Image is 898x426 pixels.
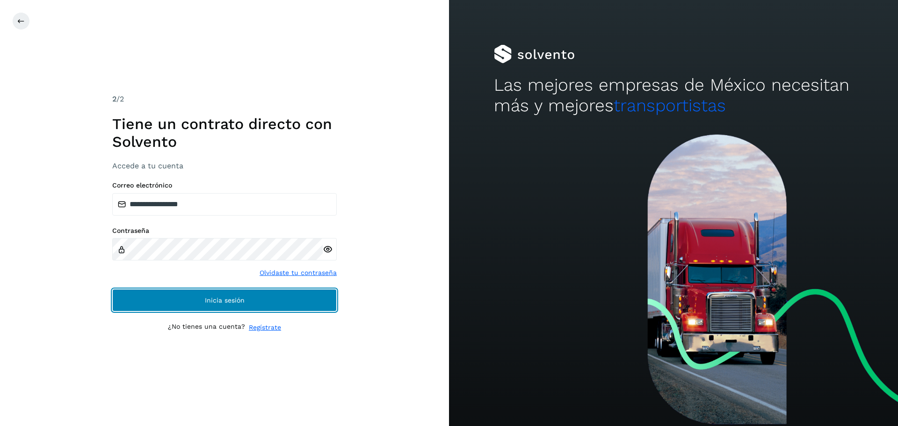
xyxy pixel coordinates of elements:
div: /2 [112,94,337,105]
h1: Tiene un contrato directo con Solvento [112,115,337,151]
span: Inicia sesión [205,297,245,303]
h3: Accede a tu cuenta [112,161,337,170]
button: Inicia sesión [112,289,337,311]
label: Contraseña [112,227,337,235]
label: Correo electrónico [112,181,337,189]
p: ¿No tienes una cuenta? [168,323,245,332]
span: 2 [112,94,116,103]
a: Regístrate [249,323,281,332]
a: Olvidaste tu contraseña [260,268,337,278]
span: transportistas [614,95,726,116]
h2: Las mejores empresas de México necesitan más y mejores [494,75,853,116]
